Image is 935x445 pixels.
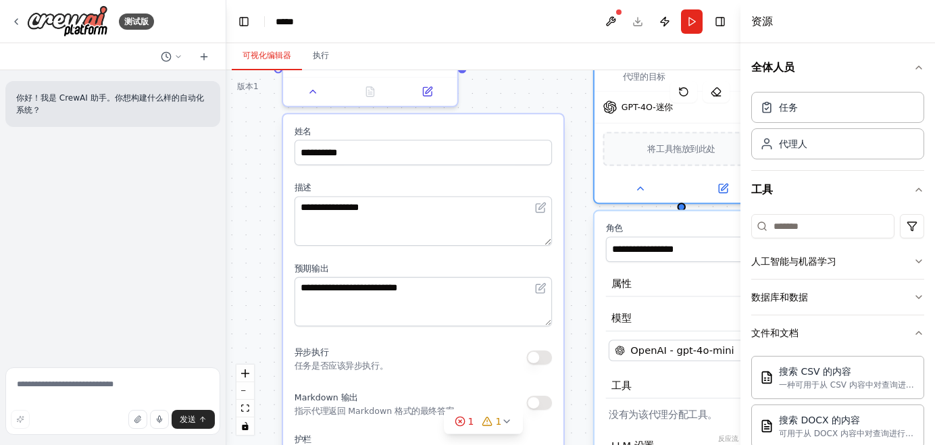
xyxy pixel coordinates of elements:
[751,86,924,170] div: 全体人员
[295,263,328,273] font: 预期输出
[611,278,631,289] font: 属性
[276,15,294,28] nav: 面包屑
[683,180,763,197] button: 在侧面板中打开
[237,82,253,91] font: 版本
[623,72,665,82] font: 代理的目标
[295,361,388,371] font: 任务是否应该异步执行。
[496,416,502,427] font: 1
[751,280,924,315] button: 数据库和数据
[295,393,358,403] font: Markdown 输出
[751,171,924,209] button: 工具
[295,348,328,358] font: 异步执行
[27,5,108,37] img: 标识
[236,365,254,435] div: React Flow 控件
[124,17,149,26] font: 测试版
[150,410,169,429] button: 点击说出您的自动化想法
[609,340,861,361] button: OpenAI - gpt-4o-mini
[611,312,631,323] font: 模型
[295,126,311,136] font: 姓名
[779,366,851,377] font: 搜索 CSV 的内容
[718,435,738,442] a: React Flow 归因
[779,380,914,400] font: 一种可用于从 CSV 内容中对查询进行语义搜索的工具。
[606,271,863,297] button: 属性
[751,61,794,74] font: 全体人员
[236,400,254,417] button: 适合视图
[779,415,860,425] font: 搜索 DOCX 的内容
[609,409,717,420] font: 没有为该代理分配工具。
[243,51,291,60] font: 可视化编辑器
[236,382,254,400] button: 缩小
[128,410,147,429] button: 上传文件
[340,83,401,100] button: 无可用输出
[751,256,836,267] font: 人工智能与机器学习
[606,305,863,332] button: 模型
[313,51,329,60] font: 执行
[16,93,204,115] font: 你好！我是 CrewAI 助手。你想构建什么样的自动化系统？
[760,419,774,433] img: DOCX搜索工具
[236,365,254,382] button: 放大
[180,415,196,424] font: 发送
[532,199,549,216] button: 在编辑器中打开
[295,407,454,417] font: 指示代理返回 Markdown 格式的最终​​答案
[751,49,924,86] button: 全体人员
[468,416,474,427] font: 1
[760,371,774,384] img: CSV搜索工具
[532,280,549,296] button: 在编辑器中打开
[751,244,924,279] button: 人工智能与机器学习
[444,409,524,434] button: 11
[11,410,30,429] button: 改进此提示
[403,83,451,100] button: 在侧面板中打开
[295,435,311,445] font: 护栏
[622,102,673,112] font: GPT-4O-迷你
[172,410,215,429] button: 发送
[751,315,924,350] button: 文件和文档
[611,379,631,391] font: 工具
[751,292,808,303] font: 数据库和数据
[751,183,773,196] font: 工具
[236,417,254,435] button: 切换交互性
[779,102,798,113] font: 任务
[253,82,259,91] font: 1
[234,12,253,31] button: 隐藏左侧边栏
[295,183,311,193] font: 描述
[751,15,773,28] font: 资源
[606,372,863,398] button: 工具
[718,435,738,442] font: 反应流
[606,224,623,234] font: 角色
[193,49,215,65] button: 开始新聊天
[751,328,799,338] font: 文件和文档
[647,144,715,154] font: 将工具拖放到此处
[593,45,770,205] div: 代理的目标GPT-4O-迷你将工具拖放到此处角色属性模型OpenAI - gpt-4o-mini工具没有为该代理分配工具。LLM 设置
[779,138,807,149] font: 代理人
[711,12,730,31] button: 隐藏右侧边栏
[155,49,188,65] button: 切换到上一个聊天
[630,344,734,358] span: OpenAI - gpt-4o-mini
